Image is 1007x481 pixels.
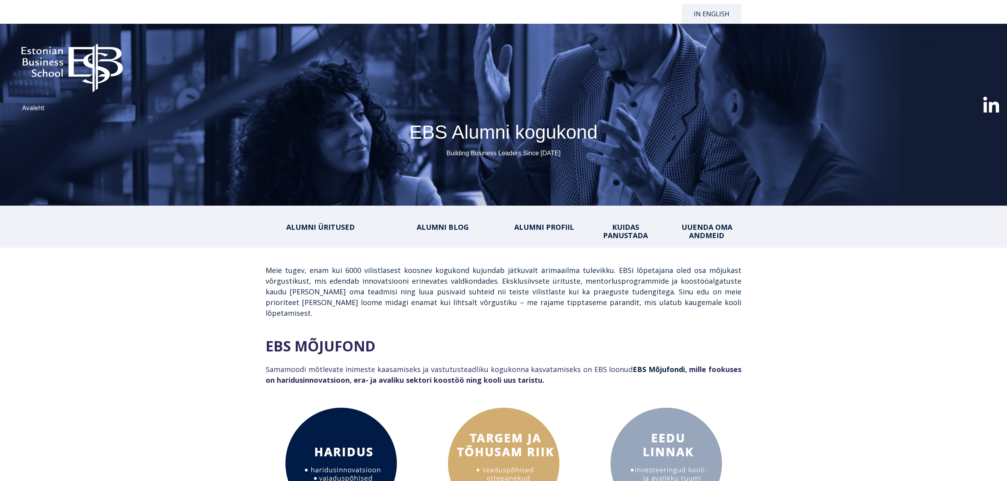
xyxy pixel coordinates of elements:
[603,222,648,240] a: KUIDAS PANUSTADA
[514,222,574,232] a: ALUMNI PROFIIL
[266,365,741,385] strong: , mille fookuses on haridusinnovatsioon, era- ja avaliku sektori koostöö ning kooli uus taristu.
[446,150,561,157] span: Building Business Leaders Since [DATE]
[633,365,685,374] a: Link EBS Mõjufondi
[266,365,741,385] span: Samamoodi mõtlevate inimeste kaasamiseks ja vastutusteadliku kogukonna kasvatamiseks on EBS loonud
[8,32,136,97] img: ebs_logo2016_white-1
[682,4,741,24] a: In English
[286,222,355,232] a: ALUMNI ÜRITUSED
[417,222,469,232] a: ALUMNI BLOG
[266,265,741,318] span: Meie tugev, enam kui 6000 vilistlasest koosnev kogukond kujundab jätkuvalt ärimaailma tulevikku. ...
[410,122,598,143] span: EBS Alumni kogukond
[266,338,741,355] h2: EBS MÕJUFOND
[633,365,685,374] strong: EBS Mõjufondi
[22,103,44,112] a: Avaleht
[682,222,732,240] a: UUENDA OMA ANDMEID
[983,97,999,113] img: linkedin-xxl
